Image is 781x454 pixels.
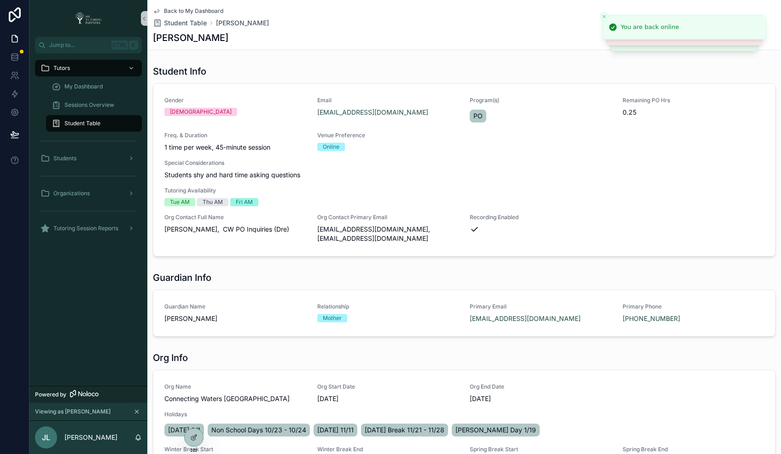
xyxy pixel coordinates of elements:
span: Recording Enabled [470,214,612,221]
div: [DEMOGRAPHIC_DATA] [170,108,232,116]
span: [PERSON_NAME] Day 1/19 [455,425,536,435]
img: App logo [72,11,105,26]
a: Students [35,150,142,167]
span: [DATE] [317,394,459,403]
span: [DATE] [470,394,612,403]
span: Student Table [64,120,100,127]
a: Back to My Dashboard [153,7,223,15]
span: Email [317,97,459,104]
span: [DATE] 11/11 [317,425,354,435]
span: Tutors [53,64,70,72]
span: Students [53,155,76,162]
span: Org Contact Full Name [164,214,306,221]
span: Winter Break End [317,446,459,453]
a: Powered by [29,386,147,403]
span: Back to My Dashboard [164,7,223,15]
button: Jump to...CtrlK [35,37,142,53]
h1: [PERSON_NAME] [153,31,228,44]
a: Sessions Overview [46,97,142,113]
span: [PERSON_NAME], CW PO Inquiries (Dre) [164,225,306,234]
span: Gender [164,97,306,104]
div: Tue AM [170,198,190,206]
a: Tutoring Session Reports [35,220,142,237]
span: Powered by [35,391,66,398]
span: Primary Email [470,303,612,310]
span: Remaining PO Hrs [623,97,764,104]
span: Relationship [317,303,459,310]
p: [PERSON_NAME] [64,433,117,442]
button: Close toast [600,12,609,21]
div: Online [323,143,339,151]
span: Winter Break Start [164,446,306,453]
span: Sessions Overview [64,101,114,109]
span: Venue Preference [317,132,459,139]
a: Tutors [35,60,142,76]
span: Students shy and hard time asking questions [164,170,764,180]
span: Org Name [164,383,306,390]
span: Tutoring Availability [164,187,764,194]
span: My Dashboard [64,83,103,90]
span: Spring Break Start [470,446,612,453]
span: Org End Date [470,383,612,390]
span: Holidays [164,411,764,418]
div: Fri AM [236,198,253,206]
div: scrollable content [29,53,147,249]
span: Spring Break End [623,446,764,453]
div: You are back online [621,23,679,32]
h1: Org Info [153,351,188,364]
span: [EMAIL_ADDRESS][DOMAIN_NAME], [EMAIL_ADDRESS][DOMAIN_NAME] [317,225,459,243]
span: Guardian Name [164,303,306,310]
span: Non School Days 10/23 - 10/24 [211,425,306,435]
a: Organizations [35,185,142,202]
a: Student Table [46,115,142,132]
a: [PHONE_NUMBER] [623,314,680,323]
span: 0.25 [623,108,764,117]
div: Mother [323,314,342,322]
span: [PERSON_NAME] [164,314,306,323]
span: Organizations [53,190,90,197]
span: Ctrl [111,41,128,50]
a: [EMAIL_ADDRESS][DOMAIN_NAME] [470,314,581,323]
a: [EMAIL_ADDRESS][DOMAIN_NAME] [317,108,428,117]
span: PO [473,111,483,121]
span: JL [42,432,50,443]
span: Jump to... [49,41,108,49]
span: [DATE] Break 11/21 - 11/28 [365,425,444,435]
span: Program(s) [470,97,612,104]
span: Org Start Date [317,383,459,390]
a: My Dashboard [46,78,142,95]
h1: Student Info [153,65,206,78]
span: 1 time per week, 45-minute session [164,143,306,152]
span: K [130,41,137,49]
div: Thu AM [203,198,223,206]
span: Primary Phone [623,303,764,310]
span: Connecting Waters [GEOGRAPHIC_DATA] [164,394,306,403]
span: Freq. & Duration [164,132,306,139]
h1: Guardian Info [153,271,211,284]
span: [DATE] 9/1 [168,425,200,435]
a: Student Table [153,18,207,28]
span: Org Contact Primary Email [317,214,459,221]
span: Student Table [164,18,207,28]
span: Tutoring Session Reports [53,225,118,232]
span: Viewing as [PERSON_NAME] [35,408,111,415]
a: [PERSON_NAME] [216,18,269,28]
span: Special Considerations [164,159,764,167]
